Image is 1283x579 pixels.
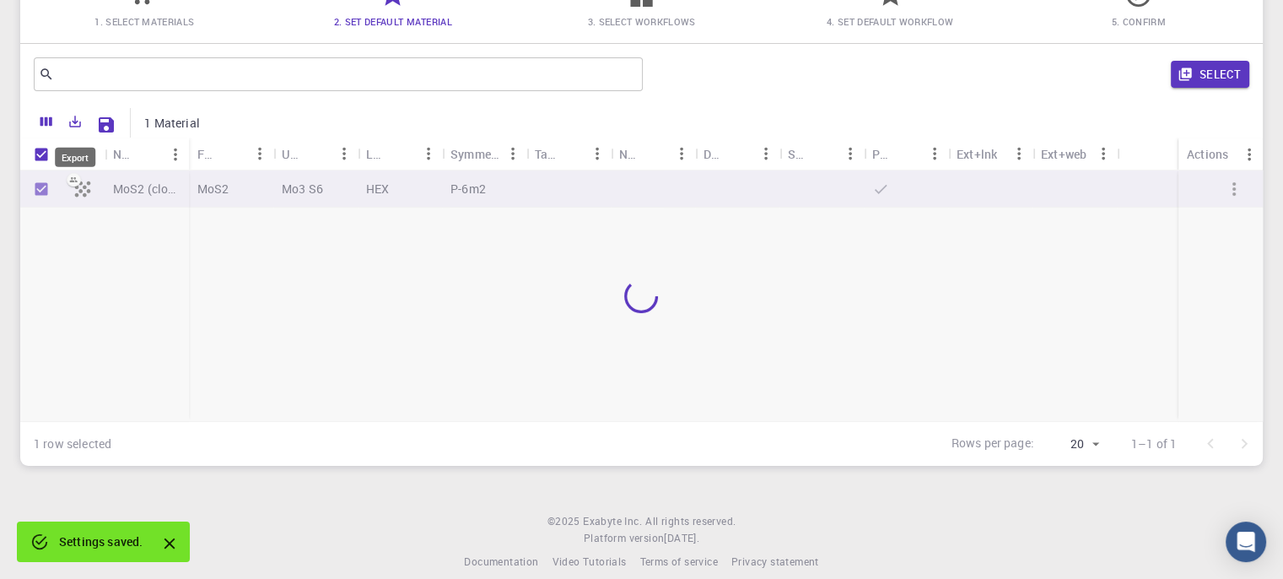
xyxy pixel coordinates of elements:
div: Non-periodic [611,138,695,170]
button: Sort [135,141,162,168]
div: Name [105,138,189,170]
span: © 2025 [547,513,583,530]
button: Save Explorer Settings [89,108,123,142]
span: 4. Set Default Workflow [827,15,953,28]
p: 1 Material [144,115,200,132]
span: Exabyte Inc. [583,514,642,528]
div: Shared [779,138,864,170]
span: Support [34,12,94,27]
span: Video Tutorials [552,555,626,568]
div: Default [695,138,779,170]
div: Icon [62,138,105,170]
button: Sort [304,140,331,167]
div: Ext+lnk [948,138,1032,170]
div: Unit Cell Formula [282,138,304,170]
div: Tags [535,138,557,170]
a: [DATE]. [664,530,699,547]
p: 1–1 of 1 [1131,436,1177,452]
button: Sort [810,140,837,167]
span: Privacy statement [731,555,819,568]
button: Sort [219,140,246,167]
button: Menu [752,140,779,167]
div: Ext+web [1041,138,1086,170]
div: 20 [1041,432,1104,457]
div: Actions [1178,138,1263,170]
span: All rights reserved. [645,513,736,530]
span: Terms of service [639,555,717,568]
button: Menu [921,140,948,167]
button: Columns [32,108,61,135]
button: Sort [641,140,668,167]
span: 5. Confirm [1112,15,1166,28]
a: Exabyte Inc. [583,513,642,530]
button: Menu [668,140,695,167]
a: Video Tutorials [552,554,626,571]
button: Menu [1236,141,1263,168]
button: Export [61,108,89,135]
span: 1. Select Materials [94,15,194,28]
div: Settings saved. [59,527,143,557]
button: Close [156,530,183,557]
div: 1 row selected [34,436,111,452]
div: Symmetry [450,138,499,170]
p: Rows per page: [951,435,1034,454]
button: Menu [584,140,611,167]
button: Menu [246,140,273,167]
a: Privacy statement [731,554,819,571]
div: Actions [1187,138,1228,170]
span: Platform version [584,530,664,547]
span: [DATE] . [664,531,699,544]
div: Formula [189,138,273,170]
div: Default [703,138,725,170]
span: 2. Set Default Material [334,15,452,28]
button: Menu [1090,140,1117,167]
a: Documentation [464,554,538,571]
div: Non-periodic [619,138,641,170]
div: Lattice [366,138,388,170]
button: Sort [725,140,752,167]
div: Tags [526,138,611,170]
div: Export [55,148,95,167]
div: Name [113,138,135,170]
div: Ext+web [1032,138,1117,170]
button: Sort [388,140,415,167]
span: 3. Select Workflows [587,15,695,28]
button: Menu [499,140,526,167]
button: Select [1171,61,1249,88]
div: Public [872,138,894,170]
a: Terms of service [639,554,717,571]
span: Documentation [464,555,538,568]
div: Ext+lnk [957,138,997,170]
button: Menu [415,140,442,167]
button: Menu [837,140,864,167]
div: Unit Cell Formula [273,138,358,170]
button: Menu [162,141,189,168]
button: Sort [894,140,921,167]
div: Shared [788,138,810,170]
div: Public [864,138,948,170]
div: Lattice [358,138,442,170]
div: Symmetry [442,138,526,170]
button: Sort [557,140,584,167]
div: Formula [197,138,219,170]
button: Menu [331,140,358,167]
div: Open Intercom Messenger [1226,522,1266,562]
button: Menu [1005,140,1032,167]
